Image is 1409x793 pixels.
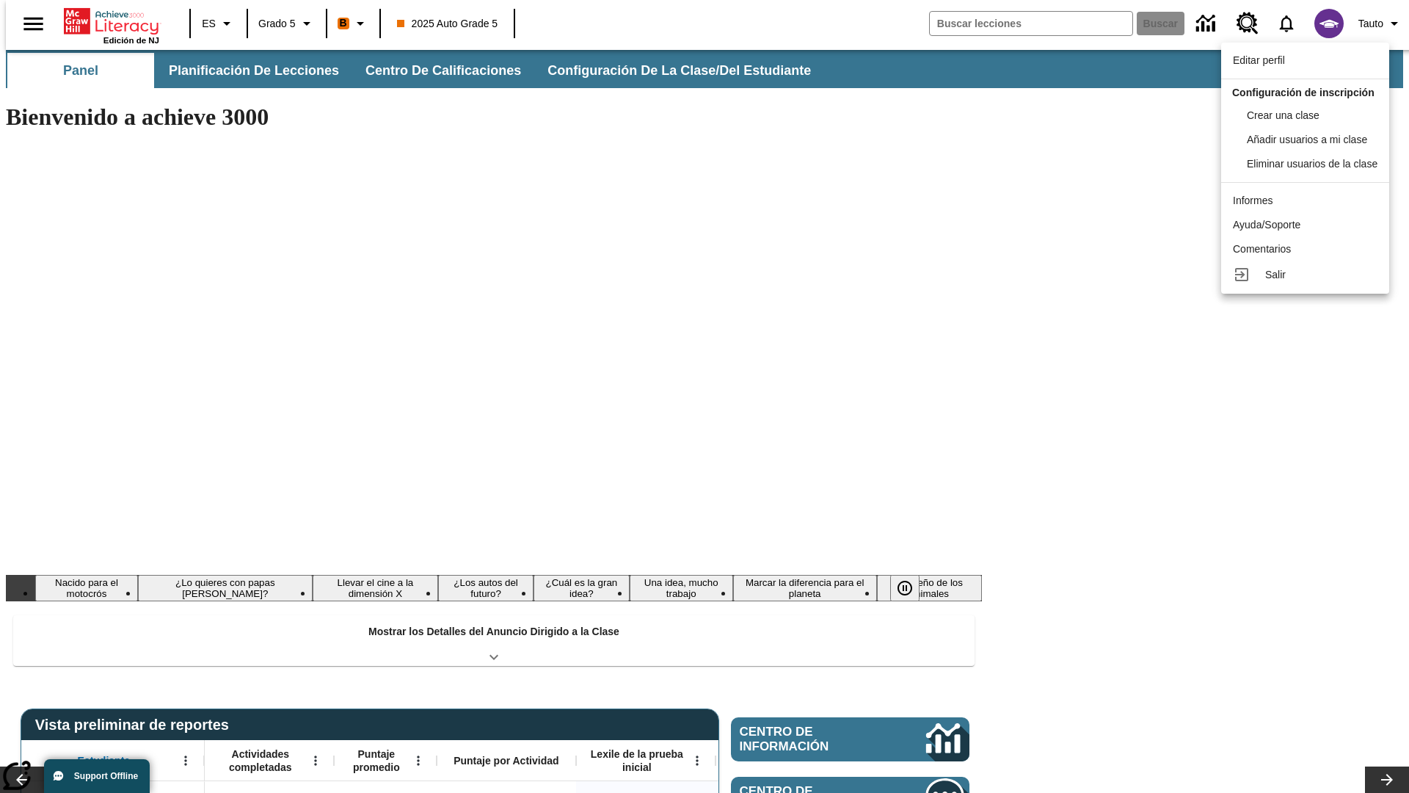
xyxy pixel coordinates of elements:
[1232,87,1375,98] span: Configuración de inscripción
[1233,219,1300,231] span: Ayuda/Soporte
[1247,134,1367,145] span: Añadir usuarios a mi clase
[1233,195,1273,206] span: Informes
[1247,158,1377,170] span: Eliminar usuarios de la clase
[1265,269,1286,280] span: Salir
[1247,109,1319,121] span: Crear una clase
[1233,54,1285,66] span: Editar perfil
[1233,243,1291,255] span: Comentarios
